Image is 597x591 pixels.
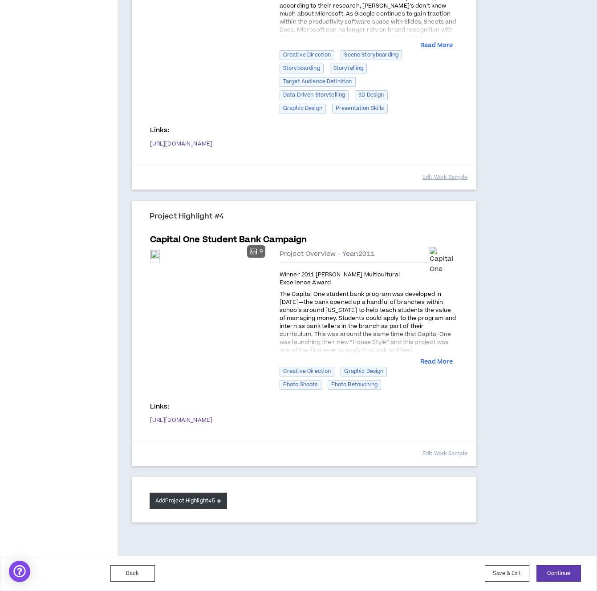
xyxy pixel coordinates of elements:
[280,367,335,376] span: Creative Direction
[150,402,170,411] h4: Links:
[355,90,387,100] span: 3D Design
[420,358,453,367] button: Read More
[422,170,467,185] button: Edit Work Sample
[280,380,321,390] span: Photo Shoots
[280,250,375,259] span: Project Overview - Year: 2011
[328,380,381,390] span: Photo Retouching
[341,367,387,376] span: Graphic Design
[422,446,467,461] button: Edit Work Sample
[150,126,170,135] h4: Links:
[332,104,388,113] span: Presentation Skills
[341,50,402,60] span: Scene Storyboarding
[330,64,367,73] span: Storytelling
[150,140,213,147] a: [URL][DOMAIN_NAME]
[430,247,458,274] img: Capital One
[280,290,456,354] span: The Capital One student bank program was developed in [DATE]—the bank opened up a handful of bran...
[420,41,453,50] button: Read More
[280,50,335,60] span: Creative Direction
[150,212,465,222] h3: Project Highlight #4
[150,234,307,246] h5: Capital One Student Bank Campaign
[280,271,400,287] span: Winner 2011 [PERSON_NAME] Multicultural Excellence Award
[536,565,581,582] button: Continue
[485,565,529,582] button: Save & Exit
[9,561,30,582] div: Open Intercom Messenger
[280,77,356,87] span: Target Audience Definition
[110,565,155,582] button: Back
[280,90,349,100] span: Data Driven Storytelling
[150,493,227,509] button: AddProject Highlight#5
[150,417,213,424] a: [URL][DOMAIN_NAME]
[280,64,324,73] span: Storyboarding
[280,104,326,113] span: Graphic Design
